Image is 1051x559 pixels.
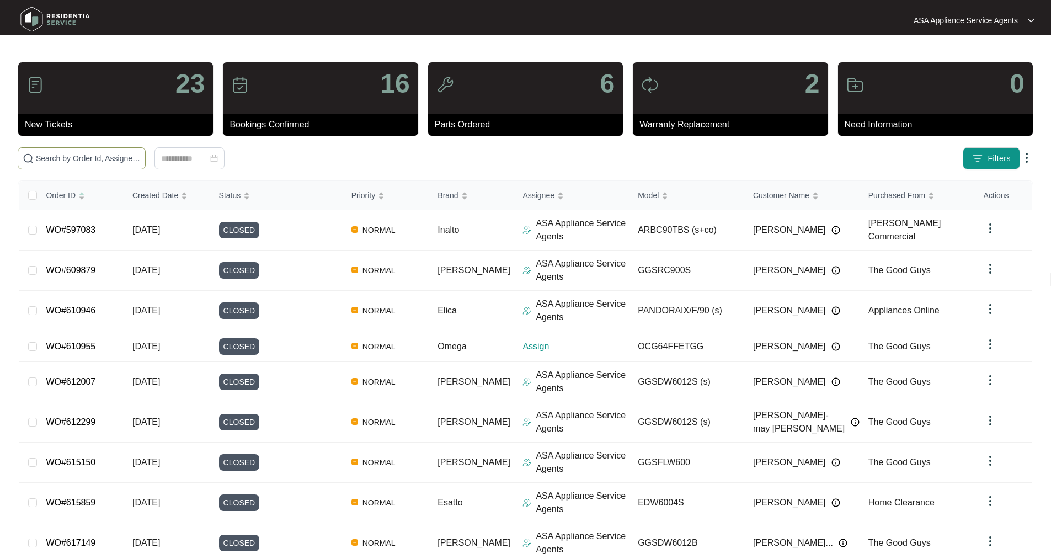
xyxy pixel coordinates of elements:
img: Info icon [831,266,840,275]
span: NORMAL [358,304,400,317]
span: [DATE] [132,457,160,467]
img: icon [846,76,864,94]
a: WO#610946 [46,306,95,315]
span: Appliances Online [868,306,940,315]
p: ASA Appliance Service Agents [536,409,629,435]
img: Assigner Icon [522,498,531,507]
span: CLOSED [219,414,260,430]
td: EDW6004S [629,483,744,523]
span: Priority [351,189,376,201]
span: CLOSED [219,338,260,355]
p: ASA Appliance Service Agents [536,489,629,516]
img: Vercel Logo [351,499,358,505]
img: search-icon [23,153,34,164]
img: icon [641,76,659,94]
a: WO#612299 [46,417,95,427]
span: Created Date [132,189,178,201]
p: 6 [600,71,615,97]
img: dropdown arrow [984,494,997,508]
img: Info icon [831,458,840,467]
img: dropdown arrow [984,414,997,427]
img: Vercel Logo [351,378,358,385]
th: Customer Name [744,181,860,210]
span: Esatto [438,498,462,507]
span: [DATE] [132,225,160,235]
a: WO#610955 [46,342,95,351]
p: ASA Appliance Service Agents [536,297,629,324]
p: ASA Appliance Service Agents [914,15,1018,26]
img: Info icon [839,539,847,547]
span: [PERSON_NAME] [753,304,826,317]
td: GGSRC900S [629,251,744,291]
span: [DATE] [132,538,160,547]
img: Vercel Logo [351,343,358,349]
span: CLOSED [219,302,260,319]
span: NORMAL [358,375,400,388]
span: The Good Guys [868,342,931,351]
th: Created Date [124,181,210,210]
img: dropdown arrow [984,454,997,467]
img: dropdown arrow [984,338,997,351]
img: Assigner Icon [522,418,531,427]
img: Vercel Logo [351,226,358,233]
img: Vercel Logo [351,459,358,465]
span: NORMAL [358,456,400,469]
td: ARBC90TBS (s+co) [629,210,744,251]
span: Model [638,189,659,201]
a: WO#612007 [46,377,95,386]
img: Info icon [831,377,840,386]
img: Assigner Icon [522,539,531,547]
p: 0 [1010,71,1025,97]
span: Omega [438,342,466,351]
img: dropdown arrow [984,262,997,275]
img: Info icon [831,226,840,235]
img: Assigner Icon [522,306,531,315]
span: [PERSON_NAME]... [753,536,833,550]
img: Assigner Icon [522,458,531,467]
img: dropdown arrow [1020,151,1033,164]
p: ASA Appliance Service Agents [536,369,629,395]
span: Status [219,189,241,201]
span: CLOSED [219,535,260,551]
span: [DATE] [132,417,160,427]
img: dropdown arrow [984,222,997,235]
span: The Good Guys [868,265,931,275]
input: Search by Order Id, Assignee Name, Customer Name, Brand and Model [36,152,141,164]
span: [PERSON_NAME] [438,417,510,427]
span: [PERSON_NAME] [753,456,826,469]
span: Elica [438,306,457,315]
span: The Good Guys [868,538,931,547]
p: 23 [175,71,205,97]
img: Vercel Logo [351,539,358,546]
td: OCG64FFETGG [629,331,744,362]
th: Actions [975,181,1032,210]
th: Model [629,181,744,210]
span: The Good Guys [868,417,931,427]
span: [DATE] [132,306,160,315]
img: Assigner Icon [522,266,531,275]
span: The Good Guys [868,457,931,467]
span: Customer Name [753,189,809,201]
img: Assigner Icon [522,377,531,386]
p: New Tickets [25,118,213,131]
td: GGSFLW600 [629,443,744,483]
span: CLOSED [219,374,260,390]
span: [PERSON_NAME] [438,377,510,386]
a: WO#615150 [46,457,95,467]
a: WO#615859 [46,498,95,507]
span: [DATE] [132,342,160,351]
span: Filters [988,153,1011,164]
span: CLOSED [219,454,260,471]
span: Purchased From [868,189,925,201]
span: CLOSED [219,222,260,238]
span: Home Clearance [868,498,935,507]
img: icon [231,76,249,94]
p: 2 [805,71,820,97]
img: filter icon [972,153,983,164]
button: filter iconFilters [963,147,1020,169]
a: WO#617149 [46,538,95,547]
p: 16 [380,71,409,97]
span: NORMAL [358,416,400,429]
span: CLOSED [219,262,260,279]
span: Inalto [438,225,459,235]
